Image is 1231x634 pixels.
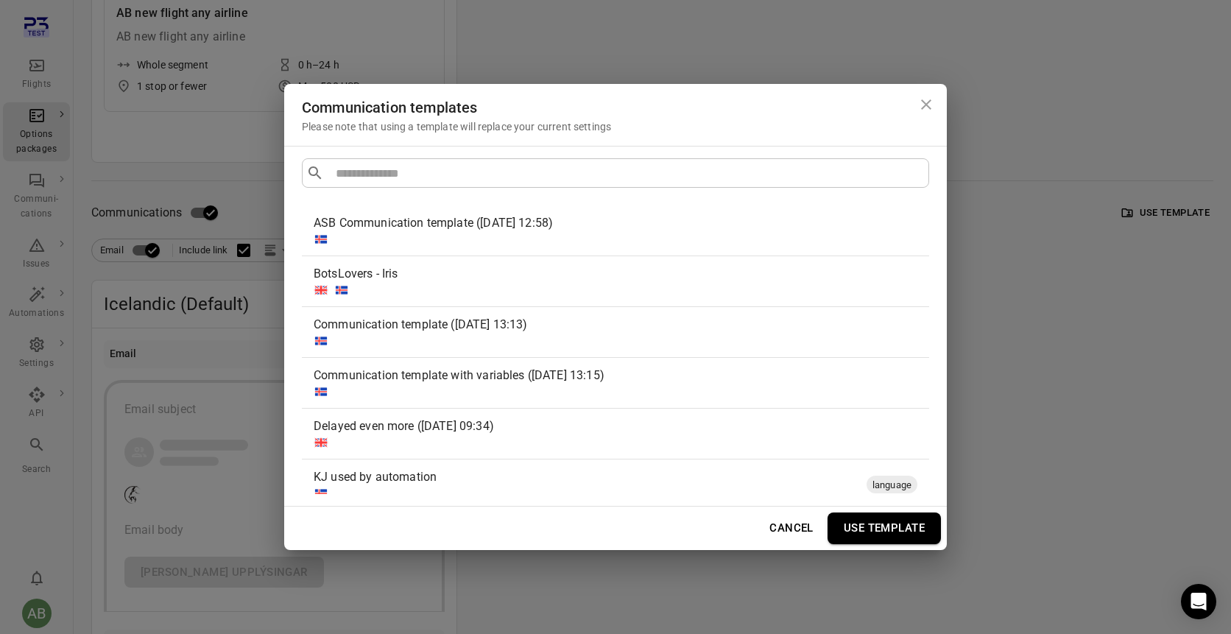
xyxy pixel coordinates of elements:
div: Communication template with variables ([DATE] 13:15) [302,358,929,408]
div: Communication template ([DATE] 13:13) [314,316,911,334]
div: BotsLovers - Iris [314,265,911,283]
div: KJ used by automation [314,468,861,486]
div: Please note that using a template will replace your current settings [302,119,929,134]
button: Cancel [761,513,822,543]
div: Delayed even more ([DATE] 09:34) [314,418,911,435]
div: BotsLovers - Iris [302,256,929,306]
div: Communication templates [302,96,929,119]
div: Delayed even more ([DATE] 09:34) [302,409,929,459]
div: Communication template ([DATE] 13:13) [302,307,929,357]
div: Communication template with variables ([DATE] 13:15) [314,367,911,384]
div: ASB Communication template ([DATE] 12:58) [302,205,929,256]
button: Close dialog [911,90,941,119]
div: KJ used by automationlanguage [302,459,929,510]
div: ASB Communication template ([DATE] 12:58) [314,214,911,232]
div: Open Intercom Messenger [1181,584,1216,619]
span: language [867,478,917,493]
button: Use template [828,513,941,543]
